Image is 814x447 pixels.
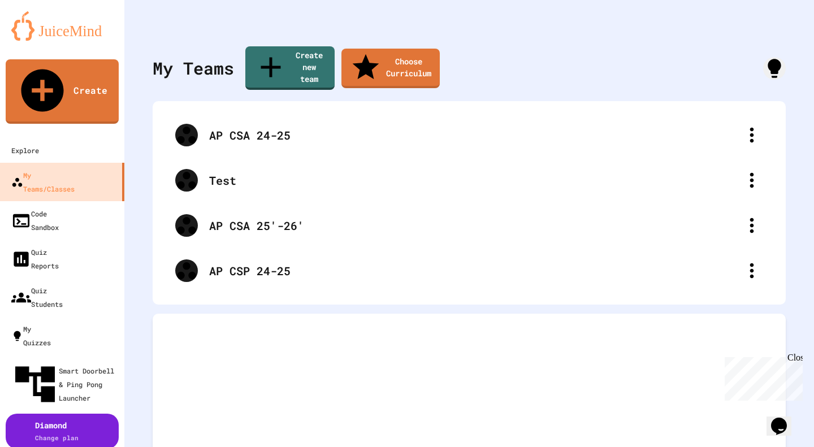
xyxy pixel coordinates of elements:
[763,57,786,80] div: How it works
[209,127,741,144] div: AP CSA 24-25
[35,419,79,443] div: Diamond
[209,172,741,189] div: Test
[164,158,774,203] div: Test
[11,11,113,41] img: logo-orange.svg
[11,322,51,349] div: My Quizzes
[245,46,335,90] a: Create new team
[341,49,440,88] a: Choose Curriculum
[11,144,39,157] div: Explore
[11,361,120,408] div: Smart Doorbell & Ping Pong Launcher
[767,402,803,436] iframe: chat widget
[164,112,774,158] div: AP CSA 24-25
[35,433,79,442] span: Change plan
[164,203,774,248] div: AP CSA 25'-26'
[5,5,78,72] div: Chat with us now!Close
[720,353,803,401] iframe: chat widget
[11,168,75,196] div: My Teams/Classes
[209,217,741,234] div: AP CSA 25'-26'
[164,248,774,293] div: AP CSP 24-25
[6,59,119,124] a: Create
[11,245,59,272] div: Quiz Reports
[209,262,741,279] div: AP CSP 24-25
[11,207,59,234] div: Code Sandbox
[11,284,63,311] div: Quiz Students
[153,55,234,81] div: My Teams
